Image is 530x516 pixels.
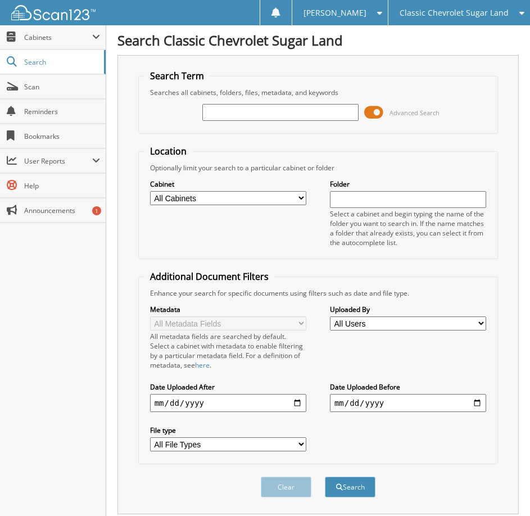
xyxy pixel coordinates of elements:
span: Search [24,57,98,67]
span: User Reports [24,156,92,166]
img: scan123-logo-white.svg [11,5,96,20]
label: Date Uploaded After [150,382,306,392]
legend: Additional Document Filters [144,270,274,283]
div: 1 [92,206,101,215]
span: Help [24,181,100,191]
div: Optionally limit your search to a particular cabinet or folder [144,163,492,173]
span: Announcements [24,206,100,215]
div: Select a cabinet and begin typing the name of the folder you want to search in. If the name match... [330,209,486,247]
span: Classic Chevrolet Sugar Land [400,10,509,16]
span: Cabinets [24,33,92,42]
span: [PERSON_NAME] [303,10,366,16]
legend: Search Term [144,70,210,82]
a: here [195,360,210,370]
label: File type [150,426,306,435]
label: Metadata [150,305,306,314]
div: All metadata fields are searched by default. Select a cabinet with metadata to enable filtering b... [150,332,306,370]
label: Cabinet [150,179,306,189]
legend: Location [144,145,192,157]
label: Uploaded By [330,305,486,314]
button: Clear [261,477,311,497]
button: Search [325,477,375,497]
span: Scan [24,82,100,92]
label: Folder [330,179,486,189]
div: Searches all cabinets, folders, files, metadata, and keywords [144,88,492,97]
span: Bookmarks [24,132,100,141]
h1: Search Classic Chevrolet Sugar Land [117,31,519,49]
span: Advanced Search [389,108,440,117]
label: Date Uploaded Before [330,382,486,392]
input: end [330,394,486,412]
span: Reminders [24,107,100,116]
div: Enhance your search for specific documents using filters such as date and file type. [144,288,492,298]
input: start [150,394,306,412]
